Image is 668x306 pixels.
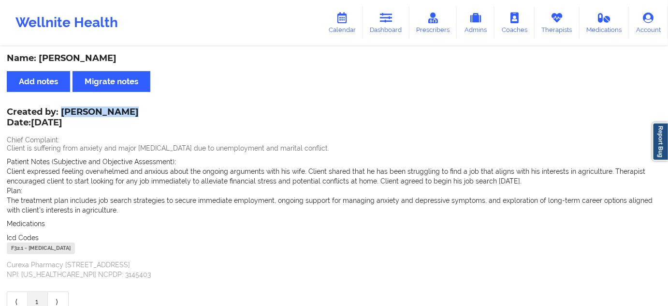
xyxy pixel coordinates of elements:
[7,220,45,228] span: Medications
[7,243,75,254] div: F32.1 - [MEDICAL_DATA]
[494,7,535,39] a: Coaches
[7,143,661,153] p: Client is suffering from anxiety and major [MEDICAL_DATA] due to unemployment and marital conflict.
[535,7,580,39] a: Therapists
[457,7,494,39] a: Admins
[629,7,668,39] a: Account
[653,122,668,161] a: Report Bug
[7,167,661,186] p: Client expressed feeling overwhelmed and anxious about the ongoing arguments with his wife. Clien...
[363,7,409,39] a: Dashboard
[7,107,139,129] div: Created by: [PERSON_NAME]
[7,187,22,195] span: Plan:
[7,260,661,279] p: Curexa Pharmacy [STREET_ADDRESS] NPI: [US_HEALTHCARE_NPI] NCPDP: 3145403
[7,117,139,129] p: Date: [DATE]
[7,196,661,215] p: The treatment plan includes job search strategies to secure immediate employment, ongoing support...
[409,7,457,39] a: Prescribers
[321,7,363,39] a: Calendar
[580,7,629,39] a: Medications
[7,158,176,166] span: Patient Notes (Subjective and Objective Assessment):
[73,71,150,92] button: Migrate notes
[7,53,661,64] div: Name: [PERSON_NAME]
[7,136,59,144] span: Chief Complaint:
[7,71,70,92] button: Add notes
[7,234,39,242] span: Icd Codes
